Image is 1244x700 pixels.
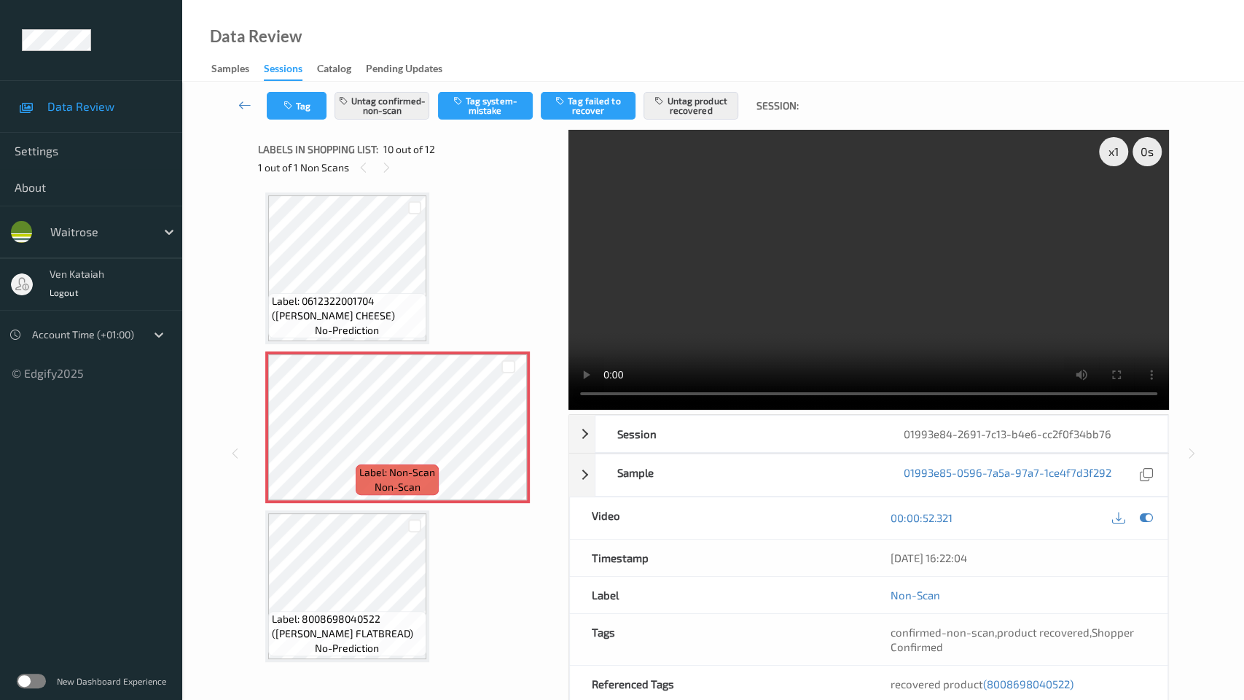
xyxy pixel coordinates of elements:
span: Shopper Confirmed [891,626,1134,653]
span: recovered product [891,677,1073,691]
button: Tag failed to recover [541,92,635,120]
div: x 1 [1099,137,1128,166]
div: Samples [211,61,249,79]
div: Catalog [317,61,351,79]
div: Video [570,497,869,539]
span: no-prediction [315,641,379,656]
div: Label [570,577,869,613]
div: Timestamp [570,540,869,576]
span: 10 out of 12 [383,142,435,157]
div: Session01993e84-2691-7c13-b4e6-cc2f0f34bb76 [569,415,1168,453]
span: non-scan [375,480,420,494]
span: , , [891,626,1134,653]
div: Session [595,416,881,452]
span: no-prediction [315,323,379,338]
span: Label: 0612322001704 ([PERSON_NAME] CHEESE) [272,294,423,323]
span: product recovered [997,626,1090,639]
a: Samples [211,59,264,79]
span: Label: 8008698040522 ([PERSON_NAME] FLATBREAD) [272,612,423,641]
span: Label: Non-Scan [359,465,435,480]
button: Untag confirmed-non-scan [335,92,429,120]
span: Session: [756,98,799,113]
button: Tag system-mistake [438,92,533,120]
div: 0 s [1132,137,1162,166]
a: Non-Scan [891,588,940,602]
div: 01993e84-2691-7c13-b4e6-cc2f0f34bb76 [881,416,1167,452]
div: Tags [570,614,869,665]
div: Pending Updates [366,61,442,79]
div: Data Review [210,29,302,44]
div: Sessions [264,61,302,81]
a: Sessions [264,59,317,81]
span: (8008698040522) [983,677,1073,691]
div: 1 out of 1 Non Scans [258,158,558,176]
a: Pending Updates [366,59,457,79]
span: Labels in shopping list: [258,142,378,157]
div: Sample [595,454,881,496]
a: 00:00:52.321 [891,510,952,525]
button: Untag product recovered [643,92,738,120]
span: confirmed-non-scan [891,626,995,639]
a: Catalog [317,59,366,79]
button: Tag [267,92,326,120]
a: 01993e85-0596-7a5a-97a7-1ce4f7d3f292 [903,465,1111,485]
div: Sample01993e85-0596-7a5a-97a7-1ce4f7d3f292 [569,454,1168,497]
div: [DATE] 16:22:04 [891,551,1146,565]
